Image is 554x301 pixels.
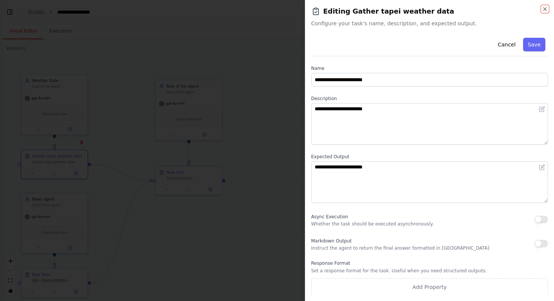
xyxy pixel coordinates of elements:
label: Response Format [311,260,548,266]
button: Open in editor [537,105,546,114]
button: Save [523,38,545,51]
h2: Editing Gather tapei weather data [311,6,548,17]
span: Markdown Output [311,238,352,244]
span: Configure your task's name, description, and expected output. [311,20,548,27]
button: Open in editor [537,163,546,172]
label: Expected Output [311,154,548,160]
button: Cancel [493,38,520,51]
span: Async Execution [311,214,348,219]
p: Instruct the agent to return the final answer formatted in [GEOGRAPHIC_DATA] [311,245,490,251]
button: Add Property [311,278,548,296]
label: Description [311,96,548,102]
p: Whether the task should be executed asynchronously. [311,221,434,227]
p: Set a response format for the task. Useful when you need structured outputs. [311,268,548,274]
label: Name [311,65,548,71]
